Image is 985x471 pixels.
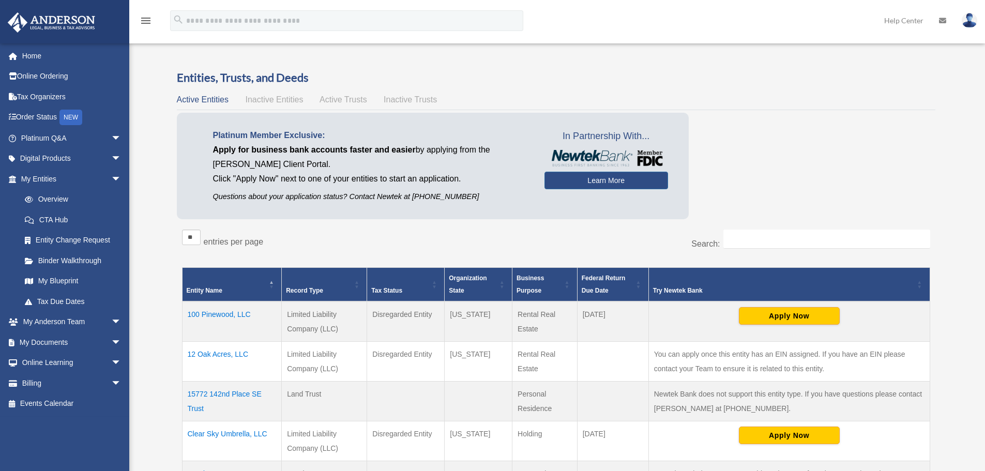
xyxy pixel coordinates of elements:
a: CTA Hub [14,209,132,230]
th: Tax Status: Activate to sort [367,268,445,302]
td: 12 Oak Acres, LLC [182,342,282,382]
a: menu [140,18,152,27]
span: Active Trusts [320,95,367,104]
span: Organization State [449,275,487,294]
th: Federal Return Due Date: Activate to sort [577,268,648,302]
a: Billingarrow_drop_down [7,373,137,393]
td: Holding [512,421,578,461]
span: arrow_drop_down [111,312,132,333]
td: Limited Liability Company (LLC) [282,421,367,461]
td: Clear Sky Umbrella, LLC [182,421,282,461]
td: Personal Residence [512,382,578,421]
td: [US_STATE] [445,342,512,382]
div: Try Newtek Bank [653,284,914,297]
span: Federal Return Due Date [582,275,626,294]
th: Business Purpose: Activate to sort [512,268,578,302]
p: Click "Apply Now" next to one of your entities to start an application. [213,172,529,186]
a: My Documentsarrow_drop_down [7,332,137,353]
div: NEW [59,110,82,125]
span: arrow_drop_down [111,332,132,353]
a: Events Calendar [7,393,137,414]
a: My Anderson Teamarrow_drop_down [7,312,137,332]
td: 100 Pinewood, LLC [182,301,282,342]
td: Disregarded Entity [367,301,445,342]
a: Binder Walkthrough [14,250,132,271]
a: Platinum Q&Aarrow_drop_down [7,128,137,148]
a: Tax Organizers [7,86,137,107]
td: Newtek Bank does not support this entity type. If you have questions please contact [PERSON_NAME]... [648,382,930,421]
a: Online Learningarrow_drop_down [7,353,137,373]
td: Rental Real Estate [512,301,578,342]
a: Digital Productsarrow_drop_down [7,148,137,169]
span: In Partnership With... [544,128,668,145]
i: menu [140,14,152,27]
a: Tax Due Dates [14,291,132,312]
td: Limited Liability Company (LLC) [282,301,367,342]
td: [DATE] [577,421,648,461]
label: entries per page [204,237,264,246]
span: Business Purpose [517,275,544,294]
span: Inactive Trusts [384,95,437,104]
a: My Entitiesarrow_drop_down [7,169,132,189]
img: User Pic [962,13,977,28]
span: arrow_drop_down [111,128,132,149]
a: Order StatusNEW [7,107,137,128]
button: Apply Now [739,307,840,325]
label: Search: [691,239,720,248]
span: arrow_drop_down [111,169,132,190]
h3: Entities, Trusts, and Deeds [177,70,935,86]
button: Apply Now [739,427,840,444]
td: Disregarded Entity [367,421,445,461]
span: arrow_drop_down [111,353,132,374]
span: Tax Status [371,287,402,294]
span: Record Type [286,287,323,294]
td: [DATE] [577,301,648,342]
th: Organization State: Activate to sort [445,268,512,302]
span: arrow_drop_down [111,373,132,394]
p: by applying from the [PERSON_NAME] Client Portal. [213,143,529,172]
td: [US_STATE] [445,421,512,461]
a: My Blueprint [14,271,132,292]
td: Limited Liability Company (LLC) [282,342,367,382]
a: Home [7,45,137,66]
th: Try Newtek Bank : Activate to sort [648,268,930,302]
span: Entity Name [187,287,222,294]
td: Rental Real Estate [512,342,578,382]
img: NewtekBankLogoSM.png [550,150,663,166]
td: Disregarded Entity [367,342,445,382]
i: search [173,14,184,25]
p: Questions about your application status? Contact Newtek at [PHONE_NUMBER] [213,190,529,203]
a: Overview [14,189,127,210]
td: You can apply once this entity has an EIN assigned. If you have an EIN please contact your Team t... [648,342,930,382]
a: Learn More [544,172,668,189]
span: Inactive Entities [245,95,303,104]
th: Entity Name: Activate to invert sorting [182,268,282,302]
a: Entity Change Request [14,230,132,251]
td: [US_STATE] [445,301,512,342]
span: Active Entities [177,95,229,104]
td: Land Trust [282,382,367,421]
img: Anderson Advisors Platinum Portal [5,12,98,33]
th: Record Type: Activate to sort [282,268,367,302]
span: arrow_drop_down [111,148,132,170]
p: Platinum Member Exclusive: [213,128,529,143]
span: Apply for business bank accounts faster and easier [213,145,416,154]
td: 15772 142nd Place SE Trust [182,382,282,421]
a: Online Ordering [7,66,137,87]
